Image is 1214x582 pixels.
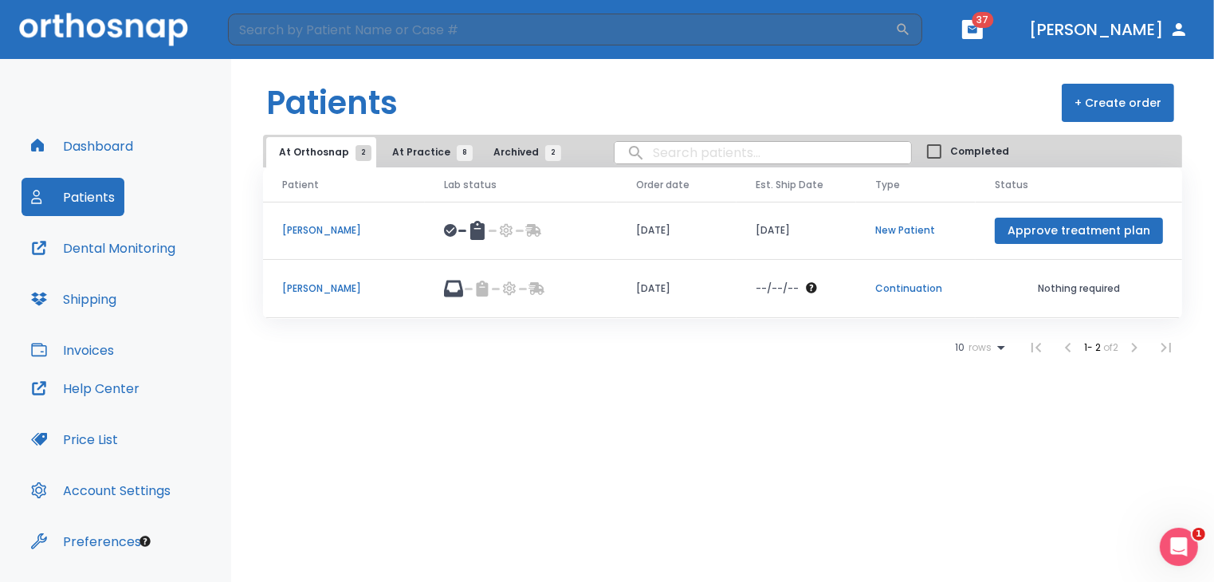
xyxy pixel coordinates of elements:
button: Dental Monitoring [22,229,185,267]
span: 37 [972,12,994,28]
td: [DATE] [617,202,737,260]
span: Order date [636,178,690,192]
button: Invoices [22,331,124,369]
h1: Patients [266,79,398,127]
iframe: Intercom live chat [1160,528,1198,566]
span: 8 [457,145,473,161]
span: Status [995,178,1028,192]
button: Account Settings [22,471,180,509]
div: tabs [266,137,569,167]
button: Dashboard [22,127,143,165]
div: The date will be available after approving treatment plan [756,281,837,296]
span: rows [965,342,992,353]
button: + Create order [1062,84,1174,122]
span: At Practice [392,145,465,159]
p: --/--/-- [756,281,799,296]
span: Est. Ship Date [756,178,823,192]
button: [PERSON_NAME] [1023,15,1195,44]
button: Help Center [22,369,149,407]
p: [PERSON_NAME] [282,281,406,296]
img: Orthosnap [19,13,188,45]
span: 10 [955,342,965,353]
p: [PERSON_NAME] [282,223,406,238]
p: New Patient [875,223,957,238]
td: [DATE] [737,202,856,260]
span: Archived [493,145,553,159]
button: Approve treatment plan [995,218,1163,244]
span: 1 - 2 [1084,340,1103,354]
span: Patient [282,178,319,192]
p: Continuation [875,281,957,296]
span: of 2 [1103,340,1118,354]
div: Tooltip anchor [138,534,152,549]
p: Nothing required [995,281,1163,296]
button: Patients [22,178,124,216]
span: 2 [545,145,561,161]
button: Price List [22,420,128,458]
span: Lab status [444,178,497,192]
span: Type [875,178,900,192]
span: 2 [356,145,371,161]
span: 1 [1192,528,1205,541]
span: Completed [950,144,1009,159]
span: At Orthosnap [279,145,363,159]
td: [DATE] [617,260,737,318]
input: Search by Patient Name or Case # [228,14,895,45]
button: Preferences [22,522,151,560]
button: Shipping [22,280,126,318]
input: search [615,137,911,168]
